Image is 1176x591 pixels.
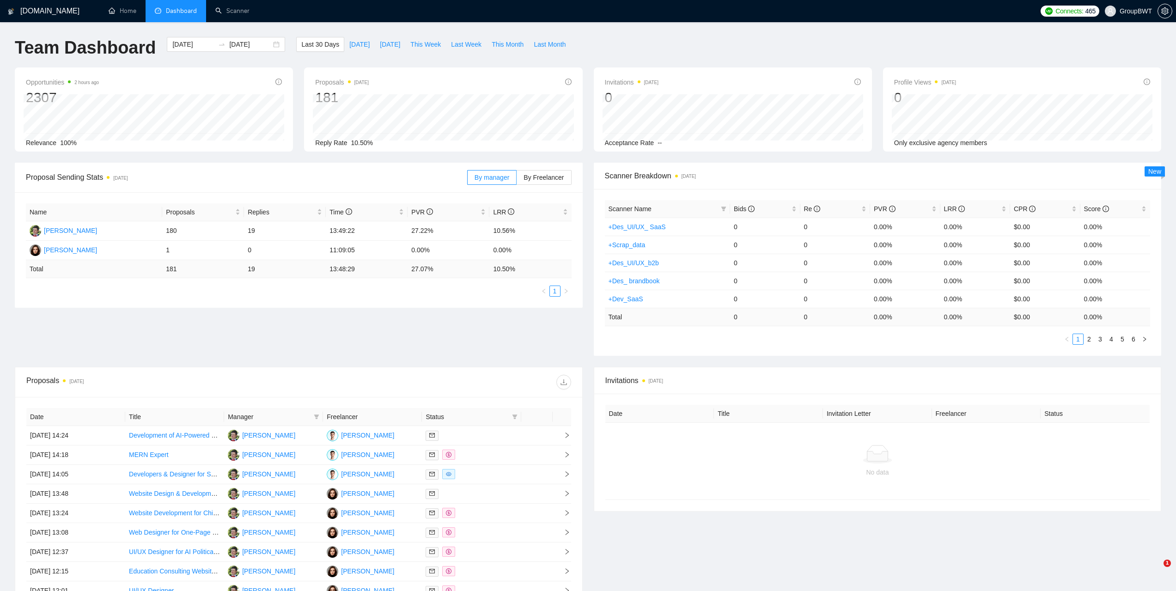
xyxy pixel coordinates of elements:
div: [PERSON_NAME] [242,450,295,460]
a: 4 [1106,334,1116,344]
td: 13:49:22 [326,221,408,241]
a: AS[PERSON_NAME] [228,470,295,477]
span: info-circle [427,208,433,215]
td: 0.00% [1080,272,1151,290]
a: +Dev_SaaS [609,295,643,303]
span: Score [1084,205,1109,213]
a: AS[PERSON_NAME] [228,528,295,536]
span: Scanner Name [609,205,652,213]
a: 5 [1117,334,1127,344]
span: Dashboard [166,7,197,15]
span: New [1148,168,1161,175]
span: By Freelancer [524,174,564,181]
td: 0.00% [940,272,1011,290]
div: 181 [315,89,369,106]
img: AS [228,430,239,441]
a: 2 [1084,334,1094,344]
span: dollar [446,452,451,457]
time: 2 hours ago [74,80,99,85]
td: 0.00% [408,241,489,260]
span: Relevance [26,139,56,146]
th: Freelancer [323,408,422,426]
td: 11:09:05 [326,241,408,260]
span: filter [510,410,519,424]
span: left [541,288,547,294]
span: info-circle [748,206,755,212]
td: $ 0.00 [1010,308,1080,326]
th: Name [26,203,162,221]
td: 0 [730,290,800,308]
input: Start date [172,39,214,49]
span: info-circle [958,206,965,212]
span: Invitations [605,77,659,88]
span: to [218,41,225,48]
td: 0.00 % [940,308,1011,326]
td: Website Development for Chicago-Based Business [125,504,224,523]
div: 0 [894,89,956,106]
a: AS[PERSON_NAME] [228,509,295,516]
td: 0 [800,308,871,326]
td: [DATE] 13:08 [26,523,125,542]
span: filter [721,206,726,212]
span: -- [658,139,662,146]
span: 10.50% [351,139,373,146]
li: Next Page [1139,334,1150,345]
div: [PERSON_NAME] [44,225,97,236]
a: setting [1158,7,1172,15]
a: SK[PERSON_NAME] [327,509,394,516]
span: mail [429,433,435,438]
td: 0 [730,236,800,254]
td: $0.00 [1010,290,1080,308]
td: Developers & Designer for SaaS MVP [125,465,224,484]
th: Title [125,408,224,426]
th: Replies [244,203,326,221]
img: AS [228,546,239,558]
button: right [1139,334,1150,345]
span: 465 [1085,6,1096,16]
a: Education Consulting Website Development [129,567,255,575]
td: 19 [244,260,326,278]
span: right [556,548,570,555]
td: 10.56% [489,221,571,241]
a: MERN Expert [129,451,169,458]
a: DN[PERSON_NAME] [327,451,394,458]
td: 0 [730,272,800,290]
td: 0.00% [489,241,571,260]
time: [DATE] [113,176,128,181]
td: 0.00% [870,290,940,308]
div: [PERSON_NAME] [44,245,97,255]
time: [DATE] [69,379,84,384]
td: UI/UX Designer for AI Political Advocacy Platform [125,542,224,562]
div: [PERSON_NAME] [341,469,394,479]
div: 2307 [26,89,99,106]
td: [DATE] 12:37 [26,542,125,562]
span: dollar [446,530,451,535]
td: 0.00% [870,254,940,272]
span: [DATE] [349,39,370,49]
div: [PERSON_NAME] [341,527,394,537]
td: 13:48:29 [326,260,408,278]
li: Previous Page [1061,334,1072,345]
span: info-circle [346,208,352,215]
td: 0 [730,254,800,272]
input: End date [229,39,271,49]
span: Opportunities [26,77,99,88]
img: SK [30,244,41,256]
td: 19 [244,221,326,241]
td: 0.00% [940,254,1011,272]
li: 3 [1095,334,1106,345]
td: Education Consulting Website Development [125,562,224,581]
div: [PERSON_NAME] [242,508,295,518]
li: 2 [1084,334,1095,345]
span: left [1064,336,1070,342]
span: This Month [492,39,524,49]
a: AS[PERSON_NAME] [228,489,295,497]
span: info-circle [814,206,820,212]
th: Manager [224,408,323,426]
li: 1 [549,286,561,297]
a: SK[PERSON_NAME] [30,246,97,253]
td: Total [26,260,162,278]
a: Developers & Designer for SaaS MVP [129,470,238,478]
td: Development of AI-Powered Educational Web Platform [125,426,224,445]
span: right [556,529,570,536]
